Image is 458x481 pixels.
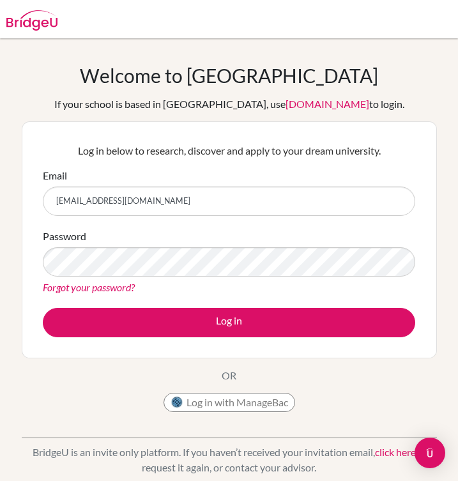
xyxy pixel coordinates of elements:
[164,393,295,412] button: Log in with ManageBac
[43,281,135,293] a: Forgot your password?
[43,143,415,158] p: Log in below to research, discover and apply to your dream university.
[80,64,378,87] h1: Welcome to [GEOGRAPHIC_DATA]
[43,168,67,183] label: Email
[43,308,415,337] button: Log in
[54,96,404,112] div: If your school is based in [GEOGRAPHIC_DATA], use to login.
[286,98,369,110] a: [DOMAIN_NAME]
[375,446,416,458] a: click here
[43,229,86,244] label: Password
[222,368,236,383] p: OR
[415,438,445,468] div: Open Intercom Messenger
[6,10,57,31] img: Bridge-U
[22,445,437,475] p: BridgeU is an invite only platform. If you haven’t received your invitation email, to request it ...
